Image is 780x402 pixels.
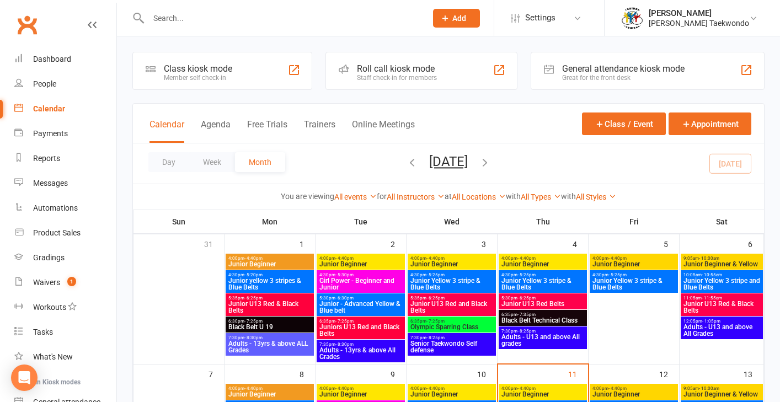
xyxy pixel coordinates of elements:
[228,386,312,391] span: 4:00pm
[517,296,536,301] span: - 6:25pm
[244,296,263,301] span: - 6:25pm
[576,192,616,201] a: All Styles
[14,221,116,245] a: Product Sales
[410,301,494,314] span: Junior U13 Red and Black Belts
[357,74,437,82] div: Staff check-in for members
[426,256,445,261] span: - 4:40pm
[649,18,749,28] div: [PERSON_NAME] Taekwondo
[433,9,480,28] button: Add
[683,324,761,337] span: Adults - U13 and above All Grades
[319,319,403,324] span: 6:35pm
[501,296,585,301] span: 5:30pm
[228,335,312,340] span: 7:30pm
[14,270,116,295] a: Waivers 1
[517,386,536,391] span: - 4:40pm
[410,335,494,340] span: 7:30pm
[506,192,521,201] strong: with
[683,272,761,277] span: 10:05am
[517,312,536,317] span: - 7:35pm
[525,6,555,30] span: Settings
[426,335,445,340] span: - 8:25pm
[426,272,445,277] span: - 5:25pm
[683,319,761,324] span: 12:05pm
[592,256,676,261] span: 4:00pm
[592,391,676,398] span: Junior Beginner
[482,234,497,253] div: 3
[702,272,722,277] span: - 10:55am
[319,261,403,267] span: Junior Beginner
[452,14,466,23] span: Add
[14,121,116,146] a: Payments
[501,329,585,334] span: 7:30pm
[244,256,263,261] span: - 4:40pm
[14,295,116,320] a: Workouts
[300,234,315,253] div: 1
[319,296,403,301] span: 5:30pm
[335,272,354,277] span: - 5:30pm
[148,152,189,172] button: Day
[561,192,576,201] strong: with
[501,277,585,291] span: Junior Yellow 3 stripe & Blue Belts
[410,319,494,324] span: 6:35pm
[410,340,494,353] span: Senior Taekwondo Self defense
[501,334,585,347] span: Adults - U13 and above All grades
[664,234,679,253] div: 5
[501,391,585,398] span: Junior Beginner
[568,365,588,383] div: 11
[335,319,354,324] span: - 7:25pm
[228,391,312,398] span: Junior Beginner
[300,365,315,383] div: 8
[702,319,720,324] span: - 1:05pm
[573,234,588,253] div: 4
[335,296,354,301] span: - 6:30pm
[659,365,679,383] div: 12
[407,210,498,233] th: Wed
[410,272,494,277] span: 4:30pm
[304,119,335,143] button: Trainers
[748,234,763,253] div: 6
[201,119,231,143] button: Agenda
[33,253,65,262] div: Gradings
[149,119,184,143] button: Calendar
[357,63,437,74] div: Roll call kiosk mode
[410,296,494,301] span: 5:35pm
[377,192,387,201] strong: for
[391,234,406,253] div: 2
[319,386,403,391] span: 4:00pm
[13,11,41,39] a: Clubworx
[517,256,536,261] span: - 4:40pm
[592,261,676,267] span: Junior Beginner
[335,342,354,347] span: - 8:30pm
[11,365,38,391] div: Open Intercom Messenger
[14,146,116,171] a: Reports
[319,272,403,277] span: 4:30pm
[244,319,263,324] span: - 7:25pm
[228,324,312,330] span: Black Belt U 19
[498,210,589,233] th: Thu
[145,10,419,26] input: Search...
[319,256,403,261] span: 4:00pm
[410,324,494,330] span: Olympic Sparring Class
[517,329,536,334] span: - 8:25pm
[235,152,285,172] button: Month
[426,319,445,324] span: - 7:25pm
[335,256,354,261] span: - 4:40pm
[521,192,561,201] a: All Types
[592,386,676,391] span: 4:00pm
[501,312,585,317] span: 6:35pm
[334,192,377,201] a: All events
[281,192,334,201] strong: You are viewing
[699,386,719,391] span: - 10:00am
[14,345,116,369] a: What's New
[410,386,494,391] span: 4:00pm
[14,72,116,97] a: People
[699,256,719,261] span: - 10:00am
[501,256,585,261] span: 4:00pm
[683,277,761,291] span: Junior Yellow 3 stripe and Blue Belts
[14,196,116,221] a: Automations
[228,272,312,277] span: 4:30pm
[589,210,680,233] th: Fri
[228,319,312,324] span: 6:30pm
[335,386,354,391] span: - 4:40pm
[204,234,224,253] div: 31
